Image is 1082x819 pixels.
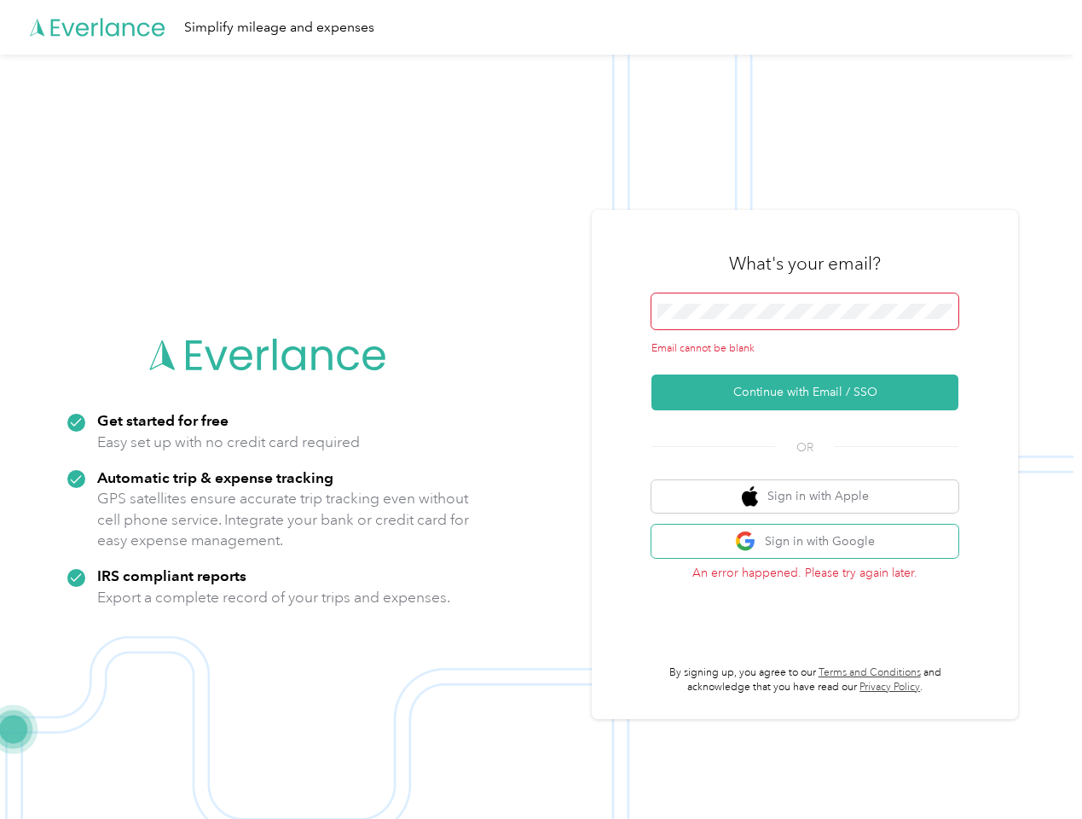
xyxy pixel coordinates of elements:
strong: Get started for free [97,411,229,429]
p: By signing up, you agree to our and acknowledge that you have read our . [651,665,958,695]
div: Simplify mileage and expenses [184,17,374,38]
h3: What's your email? [729,252,881,276]
div: Email cannot be blank [651,341,958,357]
button: Continue with Email / SSO [651,375,958,410]
p: GPS satellites ensure accurate trip tracking even without cell phone service. Integrate your bank... [97,488,470,551]
span: OR [775,439,835,456]
button: apple logoSign in with Apple [651,480,958,514]
p: Export a complete record of your trips and expenses. [97,587,450,608]
a: Privacy Policy [859,681,920,694]
img: apple logo [742,486,759,508]
img: google logo [735,531,756,552]
p: An error happened. Please try again later. [651,564,958,582]
a: Terms and Conditions [819,666,921,679]
p: Easy set up with no credit card required [97,432,360,453]
strong: IRS compliant reports [97,566,246,584]
strong: Automatic trip & expense tracking [97,468,333,486]
button: google logoSign in with Google [651,525,958,558]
